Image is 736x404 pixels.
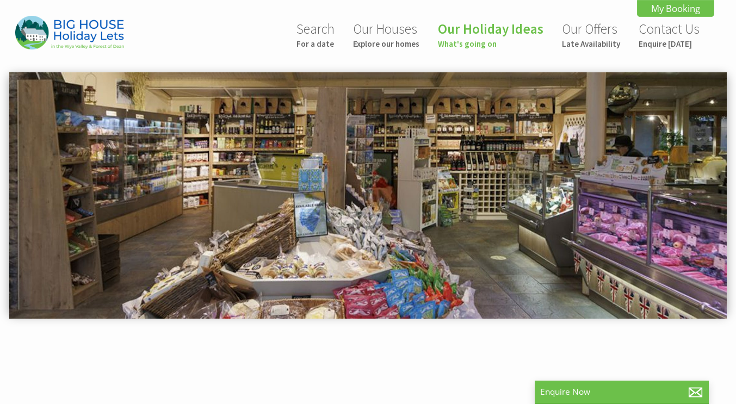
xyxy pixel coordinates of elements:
a: Our HousesExplore our homes [353,20,419,49]
small: Late Availability [562,39,620,49]
a: Our Holiday IdeasWhat's going on [438,20,543,49]
a: Contact UsEnquire [DATE] [639,20,700,49]
small: Enquire [DATE] [639,39,700,49]
small: Explore our homes [353,39,419,49]
img: Big House Holiday Lets [15,16,124,49]
p: Enquire Now [540,386,703,397]
small: For a date [296,39,335,49]
a: Our OffersLate Availability [562,20,620,49]
a: SearchFor a date [296,20,335,49]
small: What's going on [438,39,543,49]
